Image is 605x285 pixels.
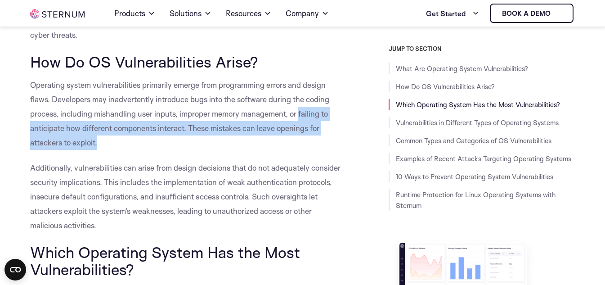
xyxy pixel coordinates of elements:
img: sternum iot [554,10,561,17]
a: Company [286,1,329,26]
span: Operating system vulnerabilities primarily emerge from programming errors and design flaws. Devel... [30,80,329,147]
a: How Do OS Vulnerabilities Arise? [396,82,495,91]
img: sternum iot [30,9,85,18]
a: Runtime Protection for Linux Operating Systems with Sternum [396,190,556,210]
a: Resources [226,1,271,26]
h3: JUMP TO SECTION [389,45,575,52]
button: Open CMP widget [4,259,26,280]
span: Additionally, vulnerabilities can arise from design decisions that do not adequately consider sec... [30,163,341,230]
span: Which Operating System Has the Most Vulnerabilities? [30,243,300,279]
span: How Do OS Vulnerabilities Arise? [30,52,258,71]
a: Solutions [170,1,211,26]
a: 10 Ways to Prevent Operating System Vulnerabilities [396,172,553,181]
a: Get Started [426,5,479,23]
a: Vulnerabilities in Different Types of Operating Systems [396,118,559,127]
a: Book a demo [490,4,574,23]
a: Examples of Recent Attacks Targeting Operating Systems [396,154,571,163]
a: Products [114,1,155,26]
a: What Are Operating System Vulnerabilities? [396,64,528,73]
a: Common Types and Categories of OS Vulnerabilities [396,136,551,145]
a: Which Operating System Has the Most Vulnerabilities? [396,100,560,109]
